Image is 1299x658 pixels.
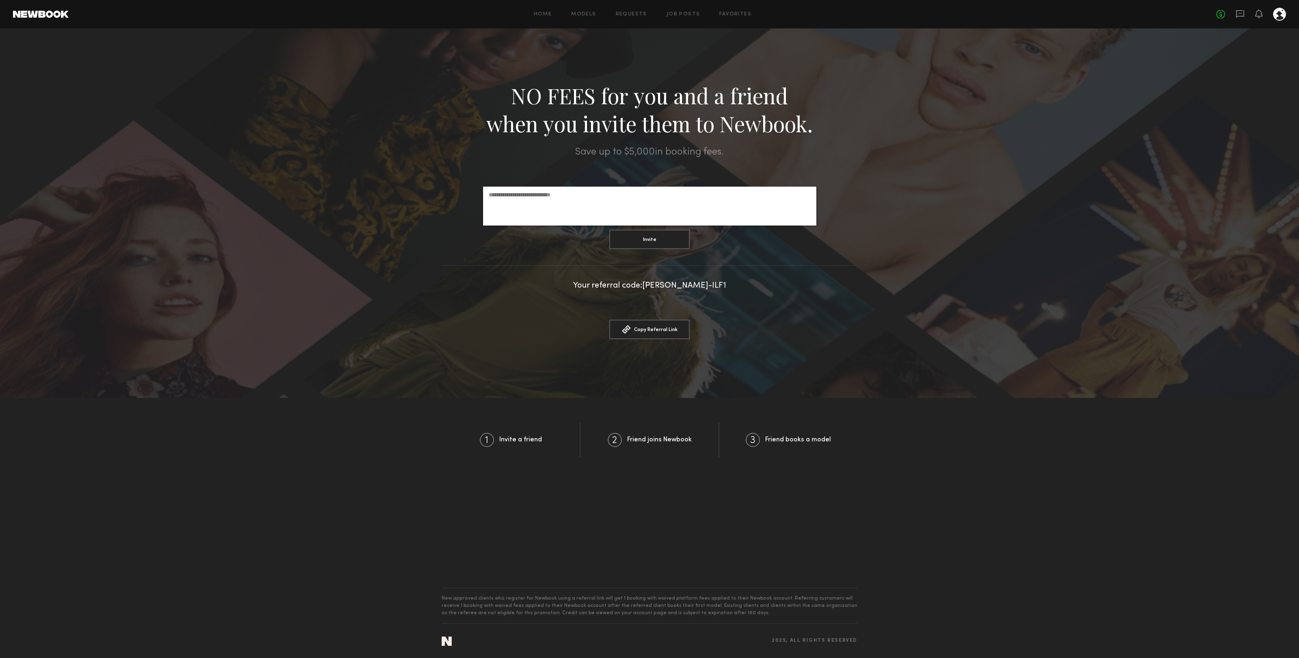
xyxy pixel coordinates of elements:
[609,320,690,339] button: Copy Referral Link
[719,422,857,457] div: Friend books a model
[609,230,690,249] button: Invite
[772,638,857,643] div: 2025 , all rights reserved
[534,12,552,17] a: Home
[667,12,700,17] a: Job Posts
[719,12,751,17] a: Favorites
[442,588,857,623] section: New approved clients who register for Newbook using a referral link will get 1 booking with waive...
[442,422,580,457] div: Invite a friend
[571,12,596,17] a: Models
[580,422,719,457] div: Friend joins Newbook
[616,12,647,17] a: Requests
